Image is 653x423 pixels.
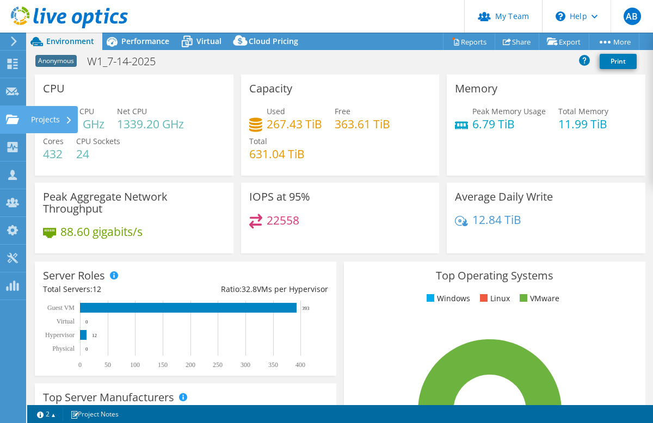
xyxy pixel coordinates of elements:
[60,118,104,130] h4: 751 GHz
[60,106,94,116] span: Peak CPU
[249,148,305,160] h4: 631.04 TiB
[82,55,173,67] h1: W1_7-14-2025
[85,346,88,352] text: 0
[46,36,94,46] span: Environment
[558,106,608,116] span: Total Memory
[477,293,510,304] li: Linux
[92,333,97,338] text: 12
[43,136,64,146] span: Cores
[213,361,223,369] text: 250
[455,191,553,203] h3: Average Daily Write
[242,284,257,294] span: 32.8
[455,83,497,95] h3: Memory
[443,33,495,50] a: Reports
[302,306,310,311] text: 393
[117,118,184,130] h4: 1339.20 GHz
[43,270,105,282] h3: Server Roles
[196,36,221,46] span: Virtual
[78,361,82,369] text: 0
[295,361,305,369] text: 400
[249,36,298,46] span: Cloud Pricing
[335,106,350,116] span: Free
[26,106,78,133] div: Projects
[43,283,186,295] div: Total Servers:
[76,136,120,146] span: CPU Sockets
[472,214,521,226] h4: 12.84 TiB
[121,36,169,46] span: Performance
[556,11,565,21] svg: \n
[85,319,88,325] text: 0
[352,270,637,282] h3: Top Operating Systems
[267,214,299,226] h4: 22558
[52,345,75,352] text: Physical
[186,283,328,295] div: Ratio: VMs per Hypervisor
[249,83,292,95] h3: Capacity
[335,118,390,130] h4: 363.61 TiB
[495,33,539,50] a: Share
[589,33,639,50] a: More
[29,407,63,421] a: 2
[76,148,120,160] h4: 24
[57,318,75,325] text: Virtual
[43,83,65,95] h3: CPU
[104,361,111,369] text: 50
[43,148,64,160] h4: 432
[472,106,546,116] span: Peak Memory Usage
[186,361,195,369] text: 200
[539,33,589,50] a: Export
[117,106,147,116] span: Net CPU
[130,361,140,369] text: 100
[43,191,225,215] h3: Peak Aggregate Network Throughput
[158,361,168,369] text: 150
[267,106,285,116] span: Used
[241,361,250,369] text: 300
[93,284,101,294] span: 12
[47,304,75,312] text: Guest VM
[624,8,641,25] span: AB
[35,55,77,67] span: Anonymous
[268,361,278,369] text: 350
[558,118,608,130] h4: 11.99 TiB
[472,118,546,130] h4: 6.79 TiB
[63,407,126,421] a: Project Notes
[249,136,267,146] span: Total
[43,391,174,403] h3: Top Server Manufacturers
[600,54,637,69] a: Print
[517,293,559,304] li: VMware
[249,191,310,203] h3: IOPS at 95%
[267,118,322,130] h4: 267.43 TiB
[424,293,470,304] li: Windows
[45,331,75,339] text: Hypervisor
[60,226,143,238] h4: 88.60 gigabits/s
